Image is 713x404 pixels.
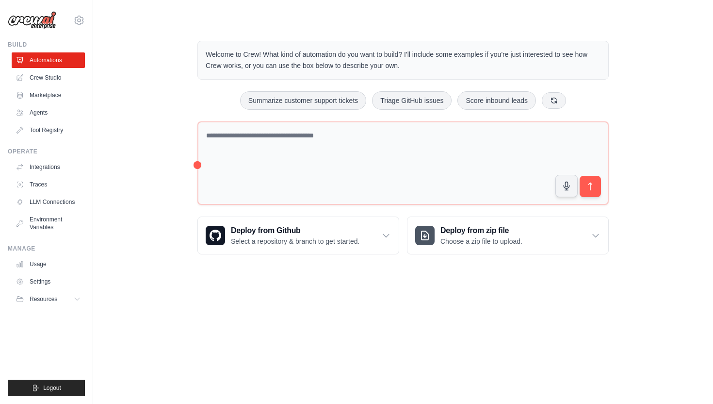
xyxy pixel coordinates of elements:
a: Crew Studio [12,70,85,85]
a: Tool Registry [12,122,85,138]
a: Usage [12,256,85,272]
button: Score inbound leads [457,91,536,110]
p: Welcome to Crew! What kind of automation do you want to build? I'll include some examples if you'... [206,49,600,71]
h3: Deploy from zip file [440,225,522,236]
button: Logout [8,380,85,396]
div: Build [8,41,85,49]
div: Operate [8,148,85,155]
div: Manage [8,245,85,252]
button: Summarize customer support tickets [240,91,366,110]
button: Triage GitHub issues [372,91,452,110]
a: Traces [12,177,85,192]
a: Marketplace [12,87,85,103]
a: Environment Variables [12,212,85,235]
a: Integrations [12,159,85,175]
h3: Deploy from Github [231,225,359,236]
a: Automations [12,52,85,68]
span: Resources [30,295,57,303]
a: LLM Connections [12,194,85,210]
button: Resources [12,291,85,307]
p: Select a repository & branch to get started. [231,236,359,246]
img: Logo [8,11,56,30]
p: Choose a zip file to upload. [440,236,522,246]
a: Settings [12,274,85,289]
a: Agents [12,105,85,120]
span: Logout [43,384,61,392]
